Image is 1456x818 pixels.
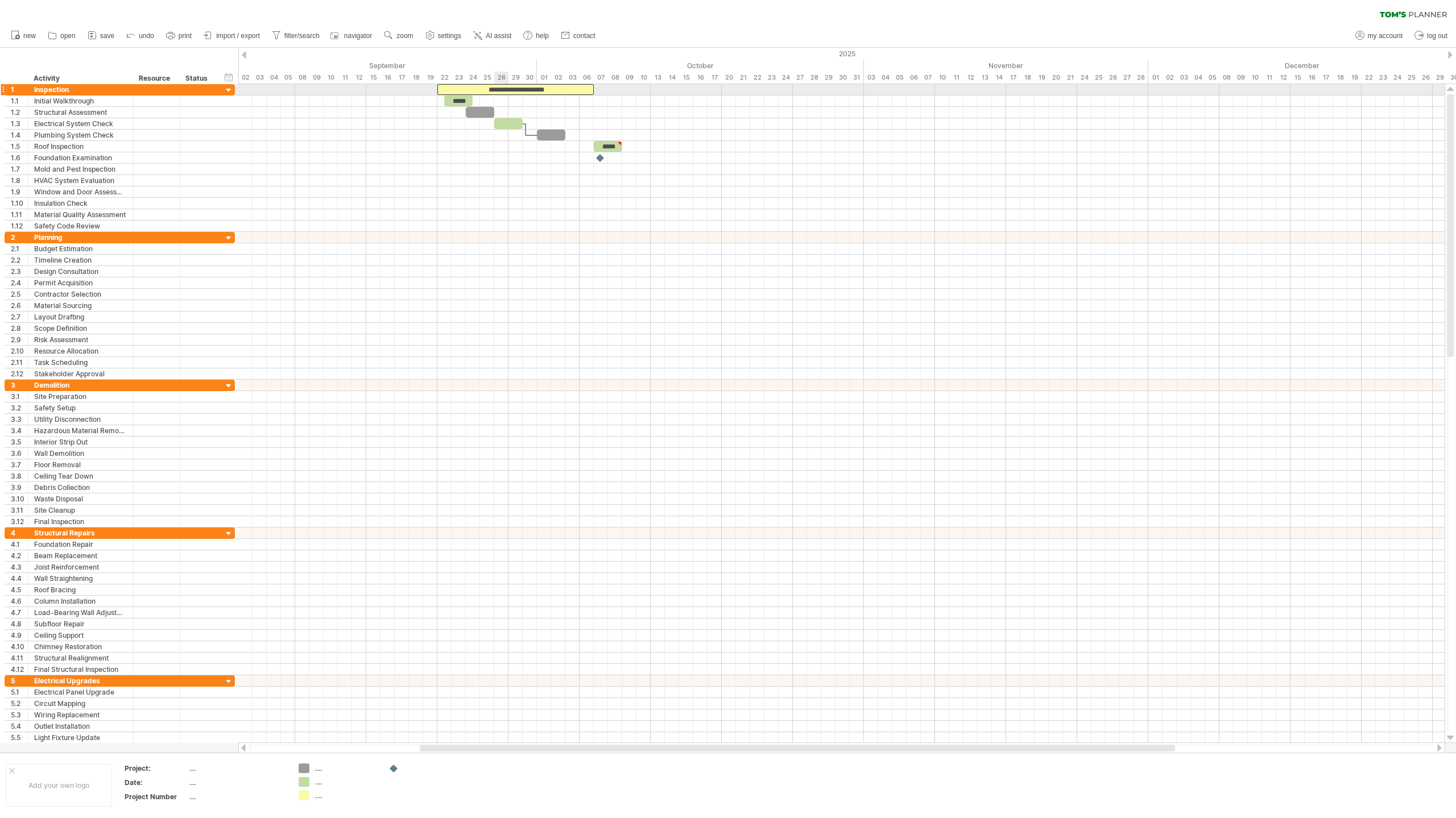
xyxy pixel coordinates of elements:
div: 1.9 [11,186,28,197]
div: Permit Acquisition [34,277,127,288]
div: 2.11 [11,357,28,368]
div: 3.4 [11,425,28,436]
div: 3.9 [11,482,28,493]
div: Tuesday, 2 September 2025 [238,72,253,84]
div: 3 [11,380,28,391]
div: 4.2 [11,550,28,561]
div: Debris Collection [34,482,127,493]
div: 4.6 [11,596,28,607]
div: 1.2 [11,107,28,118]
div: Monday, 20 October 2025 [722,72,736,84]
div: Friday, 12 September 2025 [352,72,366,84]
div: 5.2 [11,698,28,709]
div: Foundation Examination [34,152,127,163]
div: Wednesday, 26 November 2025 [1106,72,1120,84]
div: Site Cleanup [34,505,127,516]
div: 4.4 [11,573,28,584]
div: Tuesday, 18 November 2025 [1020,72,1035,84]
div: Contractor Selection [34,289,127,300]
div: 1 [11,84,28,95]
div: Design Consultation [34,266,127,277]
div: Tuesday, 23 December 2025 [1376,72,1390,84]
div: Final Inspection [34,516,127,527]
div: Electrical Panel Upgrade [34,687,127,697]
div: Project: [125,763,187,773]
div: 2.8 [11,323,28,334]
div: Chimney Restoration [34,641,127,652]
div: Wednesday, 29 October 2025 [821,72,835,84]
div: Task Scheduling [34,357,127,368]
div: Wiring Replacement [34,709,127,720]
div: Monday, 10 November 2025 [935,72,949,84]
div: 4.9 [11,630,28,641]
div: Project Number [125,792,187,802]
div: 4.1 [11,539,28,550]
div: Demolition [34,380,127,391]
div: Monday, 22 September 2025 [437,72,452,84]
div: Window and Door Assessment [34,186,127,197]
div: Joist Reinforcement [34,562,127,572]
div: Circuit Mapping [34,698,127,709]
div: 5.3 [11,709,28,720]
div: Foundation Repair [34,539,127,550]
div: Utility Disconnection [34,414,127,425]
div: Friday, 26 December 2025 [1418,72,1433,84]
div: 3.6 [11,448,28,459]
span: save [100,32,114,40]
div: 1.11 [11,209,28,220]
div: Scope Definition [34,323,127,334]
div: Thursday, 25 September 2025 [480,72,494,84]
div: Friday, 31 October 2025 [850,72,864,84]
div: Friday, 19 December 2025 [1347,72,1362,84]
div: Monday, 24 November 2025 [1077,72,1091,84]
div: Wednesday, 24 September 2025 [466,72,480,84]
div: 5.5 [11,732,28,743]
div: 3.11 [11,505,28,516]
div: Roof Inspection [34,141,127,152]
span: my account [1368,32,1403,40]
div: 4.8 [11,618,28,629]
div: Planning [34,232,127,243]
div: Friday, 5 September 2025 [281,72,295,84]
div: Thursday, 16 October 2025 [693,72,708,84]
div: HVAC System Evaluation [34,175,127,186]
div: Waste Disposal [34,493,127,504]
a: help [520,28,552,43]
div: 5 [11,675,28,686]
div: 3.5 [11,437,28,447]
div: Monday, 8 December 2025 [1219,72,1234,84]
div: Friday, 17 October 2025 [708,72,722,84]
div: Risk Assessment [34,334,127,345]
div: Material Sourcing [34,300,127,311]
span: help [536,32,549,40]
div: Tuesday, 9 September 2025 [309,72,324,84]
div: Beam Replacement [34,550,127,561]
div: October 2025 [537,60,864,72]
div: Structural Repairs [34,528,127,538]
div: 1.3 [11,118,28,129]
div: Thursday, 6 November 2025 [907,72,921,84]
div: Friday, 3 October 2025 [565,72,580,84]
div: Tuesday, 16 September 2025 [380,72,395,84]
div: .... [189,763,285,773]
span: navigator [344,32,372,40]
div: Outlet Installation [34,721,127,732]
div: Wall Straightening [34,573,127,584]
div: Thursday, 13 November 2025 [978,72,992,84]
div: Friday, 14 November 2025 [992,72,1006,84]
div: Wednesday, 24 December 2025 [1390,72,1404,84]
div: Tuesday, 28 October 2025 [807,72,821,84]
a: contact [558,28,599,43]
div: 2.5 [11,289,28,300]
div: Monday, 15 September 2025 [366,72,380,84]
a: save [85,28,118,43]
div: Thursday, 9 October 2025 [622,72,636,84]
div: 4 [11,528,28,538]
div: Friday, 26 September 2025 [494,72,508,84]
div: Friday, 10 October 2025 [636,72,651,84]
div: Friday, 21 November 2025 [1063,72,1077,84]
div: 2.1 [11,243,28,254]
div: Thursday, 11 September 2025 [338,72,352,84]
div: Wednesday, 15 October 2025 [679,72,693,84]
div: Tuesday, 4 November 2025 [878,72,892,84]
